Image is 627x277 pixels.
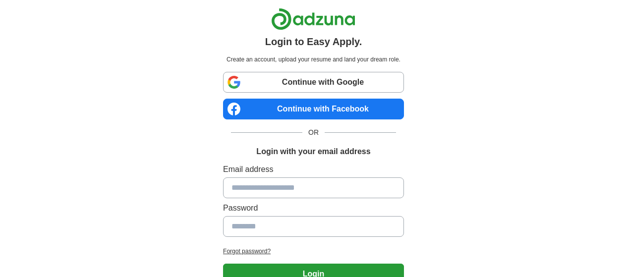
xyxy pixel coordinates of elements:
a: Continue with Facebook [223,99,404,119]
span: OR [302,127,325,138]
label: Password [223,202,404,214]
p: Create an account, upload your resume and land your dream role. [225,55,402,64]
a: Forgot password? [223,247,404,256]
img: Adzuna logo [271,8,355,30]
label: Email address [223,164,404,175]
a: Continue with Google [223,72,404,93]
h1: Login with your email address [256,146,370,158]
h1: Login to Easy Apply. [265,34,362,49]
